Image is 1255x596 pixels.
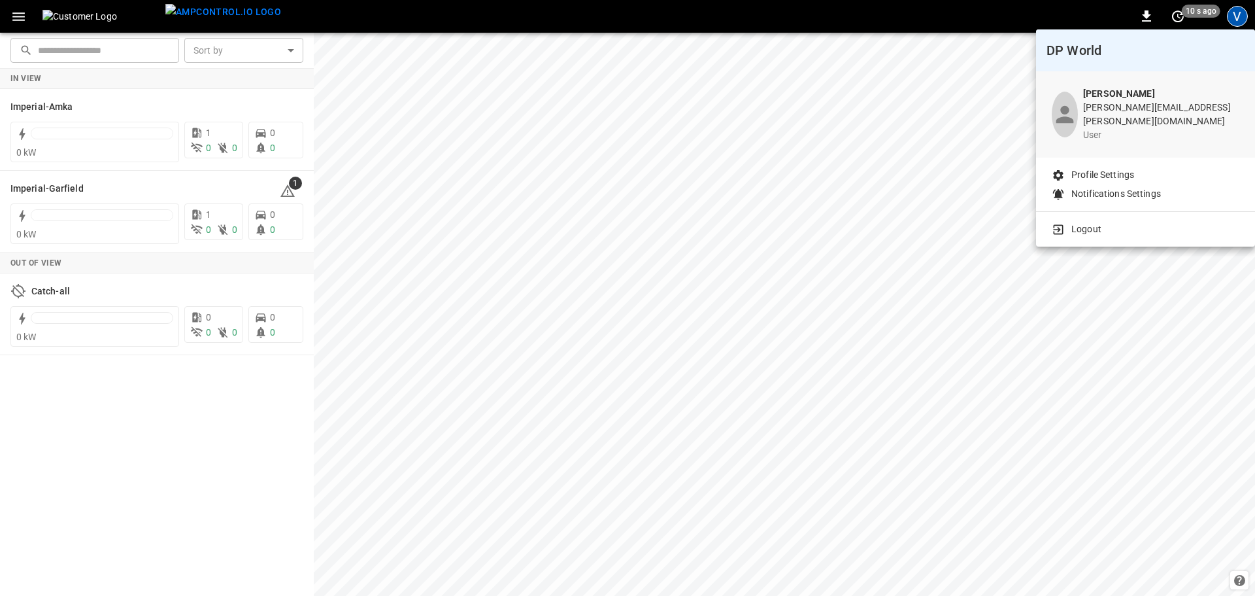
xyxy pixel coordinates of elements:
p: user [1083,128,1239,142]
p: Notifications Settings [1071,187,1161,201]
b: [PERSON_NAME] [1083,88,1155,99]
p: [PERSON_NAME][EMAIL_ADDRESS][PERSON_NAME][DOMAIN_NAME] [1083,101,1239,128]
h6: DP World [1046,40,1245,61]
p: Profile Settings [1071,168,1134,182]
p: Logout [1071,222,1101,236]
div: profile-icon [1052,92,1078,137]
